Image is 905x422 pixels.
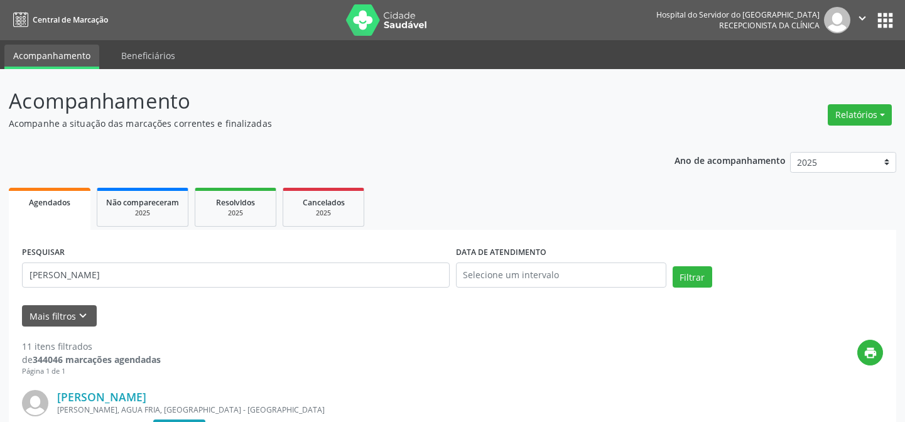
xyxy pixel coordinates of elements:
[9,117,630,130] p: Acompanhe a situação das marcações correntes e finalizadas
[204,208,267,218] div: 2025
[864,346,877,360] i: print
[855,11,869,25] i: 
[828,104,892,126] button: Relatórios
[29,197,70,208] span: Agendados
[456,262,666,288] input: Selecione um intervalo
[76,309,90,323] i: keyboard_arrow_down
[112,45,184,67] a: Beneficiários
[456,243,546,262] label: DATA DE ATENDIMENTO
[4,45,99,69] a: Acompanhamento
[675,152,786,168] p: Ano de acompanhamento
[57,404,695,415] div: [PERSON_NAME], AGUA FRIA, [GEOGRAPHIC_DATA] - [GEOGRAPHIC_DATA]
[33,354,161,365] strong: 344046 marcações agendadas
[292,208,355,218] div: 2025
[22,262,450,288] input: Nome, código do beneficiário ou CPF
[106,197,179,208] span: Não compareceram
[850,7,874,33] button: 
[22,243,65,262] label: PESQUISAR
[719,20,820,31] span: Recepcionista da clínica
[22,305,97,327] button: Mais filtroskeyboard_arrow_down
[106,208,179,218] div: 2025
[9,85,630,117] p: Acompanhamento
[656,9,820,20] div: Hospital do Servidor do [GEOGRAPHIC_DATA]
[57,390,146,404] a: [PERSON_NAME]
[22,353,161,366] div: de
[22,390,48,416] img: img
[824,7,850,33] img: img
[874,9,896,31] button: apps
[857,340,883,365] button: print
[9,9,108,30] a: Central de Marcação
[22,340,161,353] div: 11 itens filtrados
[303,197,345,208] span: Cancelados
[33,14,108,25] span: Central de Marcação
[216,197,255,208] span: Resolvidos
[22,366,161,377] div: Página 1 de 1
[673,266,712,288] button: Filtrar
